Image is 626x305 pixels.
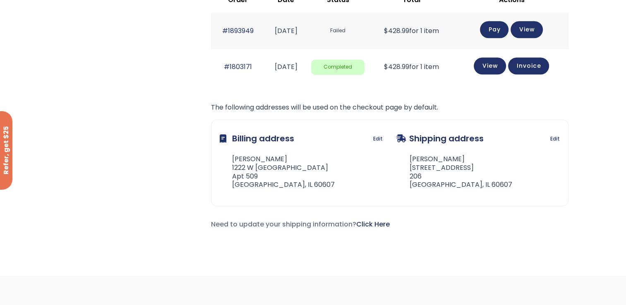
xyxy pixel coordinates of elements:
[384,62,409,71] span: 428.99
[480,21,508,38] a: Pay
[222,26,254,36] a: #1893949
[369,49,455,85] td: for 1 item
[356,219,390,229] a: Click Here
[224,62,252,71] a: #1803171
[311,23,364,38] span: Failed
[211,219,390,229] span: Need to update your shipping information?
[384,62,388,71] span: $
[474,57,506,74] a: View
[275,62,297,71] time: [DATE]
[511,21,543,38] a: View
[211,102,568,113] p: The following addresses will be used on the checkout page by default.
[384,26,409,36] span: 428.99
[369,13,455,49] td: for 1 item
[396,128,484,149] h3: Shipping address
[373,133,383,145] a: Edit
[311,60,364,75] span: Completed
[396,155,512,189] address: [PERSON_NAME] [STREET_ADDRESS] 206 [GEOGRAPHIC_DATA], IL 60607
[508,57,549,74] a: Invoice
[550,133,560,145] a: Edit
[275,26,297,36] time: [DATE]
[220,155,335,189] address: [PERSON_NAME] 1222 W [GEOGRAPHIC_DATA] Apt 509 [GEOGRAPHIC_DATA], IL 60607
[384,26,388,36] span: $
[220,128,294,149] h3: Billing address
